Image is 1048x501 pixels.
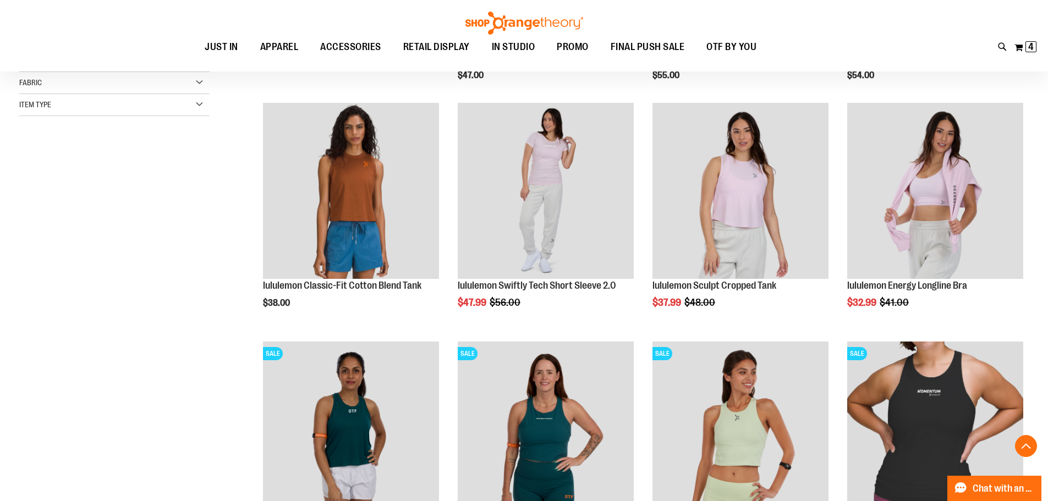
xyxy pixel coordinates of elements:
[847,70,876,80] span: $54.00
[19,100,51,109] span: Item Type
[947,476,1042,501] button: Chat with an Expert
[546,35,600,60] a: PROMO
[847,103,1023,279] img: lululemon Energy Longline Bra
[652,347,672,360] span: SALE
[249,35,310,59] a: APPAREL
[263,103,439,280] a: lululemon Classic-Fit Cotton Blend Tank
[880,297,910,308] span: $41.00
[652,103,828,279] img: lululemon Sculpt Cropped Tank
[652,280,776,291] a: lululemon Sculpt Cropped Tank
[842,97,1029,336] div: product
[464,12,585,35] img: Shop Orangetheory
[847,103,1023,280] a: lululemon Energy Longline Bra
[452,97,639,336] div: product
[260,35,299,59] span: APPAREL
[19,78,42,87] span: Fabric
[458,280,616,291] a: lululemon Swiftly Tech Short Sleeve 2.0
[557,35,589,59] span: PROMO
[652,103,828,280] a: lululemon Sculpt Cropped Tank
[611,35,685,59] span: FINAL PUSH SALE
[320,35,381,59] span: ACCESSORIES
[706,35,756,59] span: OTF BY YOU
[257,97,445,336] div: product
[492,35,535,59] span: IN STUDIO
[647,97,834,336] div: product
[458,297,488,308] span: $47.99
[309,35,392,60] a: ACCESSORIES
[973,483,1035,494] span: Chat with an Expert
[263,298,292,308] span: $38.00
[194,35,249,60] a: JUST IN
[1028,41,1034,52] span: 4
[458,347,478,360] span: SALE
[684,297,717,308] span: $48.00
[847,280,967,291] a: lululemon Energy Longline Bra
[392,35,481,60] a: RETAIL DISPLAY
[847,297,878,308] span: $32.99
[481,35,546,60] a: IN STUDIO
[403,35,470,59] span: RETAIL DISPLAY
[458,103,634,280] a: lululemon Swiftly Tech Short Sleeve 2.0
[695,35,767,60] a: OTF BY YOU
[652,70,681,80] span: $55.00
[1015,435,1037,457] button: Back To Top
[263,347,283,360] span: SALE
[458,103,634,279] img: lululemon Swiftly Tech Short Sleeve 2.0
[652,297,683,308] span: $37.99
[263,103,439,279] img: lululemon Classic-Fit Cotton Blend Tank
[205,35,238,59] span: JUST IN
[490,297,522,308] span: $56.00
[263,280,421,291] a: lululemon Classic-Fit Cotton Blend Tank
[458,70,485,80] span: $47.00
[847,347,867,360] span: SALE
[600,35,696,60] a: FINAL PUSH SALE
